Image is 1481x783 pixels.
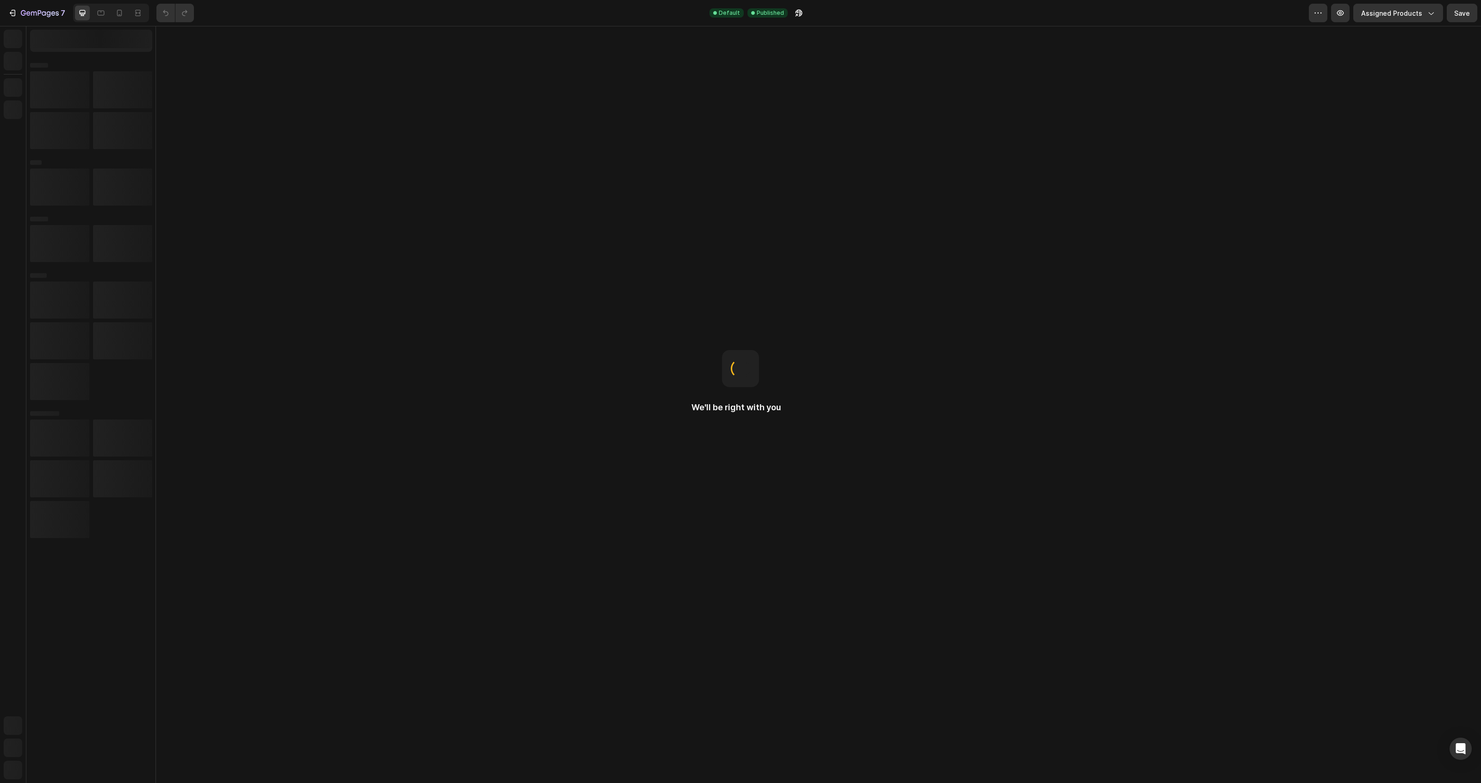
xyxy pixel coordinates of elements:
span: Save [1454,9,1470,17]
span: Assigned Products [1361,8,1422,18]
button: Save [1447,4,1477,22]
span: Published [757,9,784,17]
button: 7 [4,4,69,22]
div: Undo/Redo [156,4,194,22]
p: 7 [61,7,65,19]
span: Default [719,9,740,17]
h2: We'll be right with you [691,402,790,413]
button: Assigned Products [1353,4,1443,22]
div: Open Intercom Messenger [1450,738,1472,760]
